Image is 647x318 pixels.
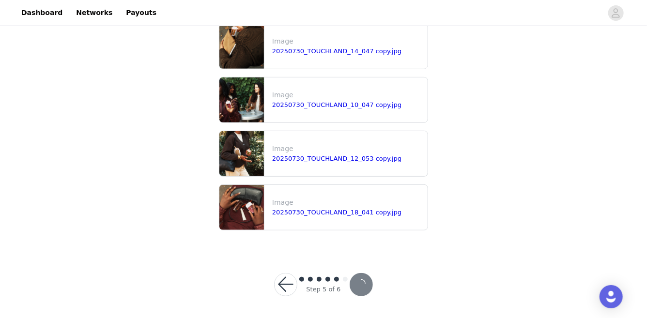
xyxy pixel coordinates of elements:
div: avatar [611,5,620,21]
p: Image [272,36,424,46]
a: Networks [70,2,118,24]
a: Dashboard [15,2,68,24]
img: file [219,77,264,122]
p: Image [272,197,424,208]
a: 20250730_TOUCHLAND_18_041 copy.jpg [272,209,401,216]
a: Payouts [120,2,162,24]
div: Open Intercom Messenger [600,285,623,308]
img: file [219,131,264,176]
p: Image [272,144,424,154]
p: Image [272,90,424,100]
a: 20250730_TOUCHLAND_14_047 copy.jpg [272,47,401,55]
img: file [219,24,264,69]
img: file [219,185,264,230]
div: Step 5 of 6 [306,285,340,294]
a: 20250730_TOUCHLAND_12_053 copy.jpg [272,155,401,162]
a: 20250730_TOUCHLAND_10_047 copy.jpg [272,101,401,108]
